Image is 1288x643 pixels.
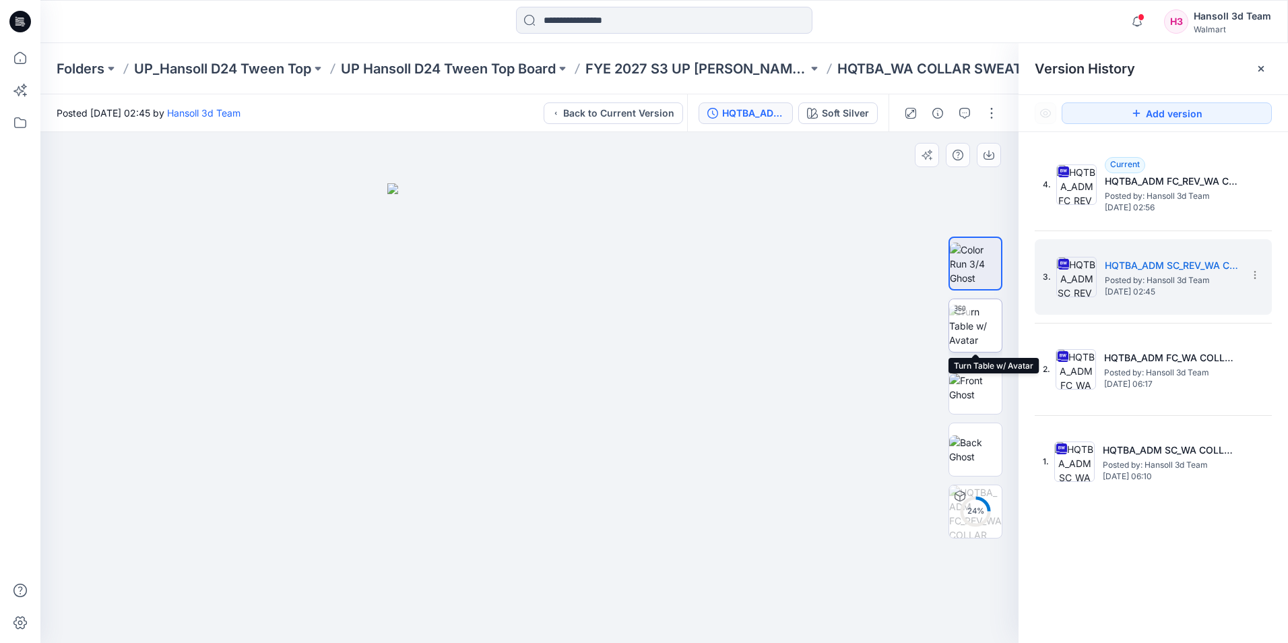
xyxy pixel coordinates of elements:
span: [DATE] 06:10 [1103,472,1237,481]
span: 2. [1043,363,1050,375]
span: 4. [1043,179,1051,191]
span: [DATE] 02:45 [1105,287,1239,297]
a: UP_Hansoll D24 Tween Top [134,59,311,78]
img: HQTBA_ADM FC_REV_WA COLLAR SWEATSHIRT [1056,164,1097,205]
span: [DATE] 02:56 [1105,203,1239,212]
button: Details [927,102,948,124]
div: HQTBA_ADM SC_REV_WA COLLAR SWEATSHIRT [722,106,784,121]
a: Hansoll 3d Team [167,107,240,119]
img: HQTBA_ADM FC_REV_WA COLLAR SWEATSHIRT Soft Silver [949,485,1002,538]
span: Posted by: Hansoll 3d Team [1105,189,1239,203]
p: HQTBA_WA COLLAR SWEATSHIRT [837,59,1060,78]
a: FYE 2027 S3 UP [PERSON_NAME] TOP [585,59,808,78]
a: Folders [57,59,104,78]
button: Soft Silver [798,102,878,124]
span: Posted by: Hansoll 3d Team [1105,274,1239,287]
img: HQTBA_ADM SC_REV_WA COLLAR SWEATSHIRT [1056,257,1097,297]
div: 24 % [959,506,992,517]
div: Soft Silver [822,106,869,121]
span: Version History [1035,61,1135,77]
span: Current [1110,159,1140,169]
h5: HQTBA_ADM FC_REV_WA COLLAR SWEATSHIRT [1105,173,1239,189]
img: Front Ghost [949,373,1002,402]
span: Posted [DATE] 02:45 by [57,106,240,120]
img: Turn Table w/ Avatar [949,305,1002,347]
span: 1. [1043,456,1049,468]
img: HQTBA_ADM FC_WA COLLAR SWEATSHIRT [1056,349,1096,390]
span: [DATE] 06:17 [1104,379,1239,389]
span: Posted by: Hansoll 3d Team [1104,366,1239,379]
div: H3 [1164,9,1188,34]
span: 3. [1043,271,1051,283]
img: Color Run 3/4 Ghost [950,243,1001,285]
div: Hansoll 3d Team [1194,8,1271,24]
div: Walmart [1194,24,1271,34]
h5: HQTBA_ADM SC_REV_WA COLLAR SWEATSHIRT [1105,257,1239,274]
button: Show Hidden Versions [1035,102,1056,124]
h5: HQTBA_ADM SC_WA COLLAR SWEATSHIRT [1103,442,1237,458]
img: eyJhbGciOiJIUzI1NiIsImtpZCI6IjAiLCJzbHQiOiJzZXMiLCJ0eXAiOiJKV1QifQ.eyJkYXRhIjp7InR5cGUiOiJzdG9yYW... [387,183,672,643]
button: Close [1256,63,1266,74]
span: Posted by: Hansoll 3d Team [1103,458,1237,472]
a: UP Hansoll D24 Tween Top Board [341,59,556,78]
img: Back Ghost [949,435,1002,464]
button: Add version [1062,102,1272,124]
button: Back to Current Version [544,102,683,124]
img: HQTBA_ADM SC_WA COLLAR SWEATSHIRT [1054,441,1095,482]
h5: HQTBA_ADM FC_WA COLLAR SWEATSHIRT [1104,350,1239,366]
button: HQTBA_ADM SC_REV_WA COLLAR SWEATSHIRT [699,102,793,124]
